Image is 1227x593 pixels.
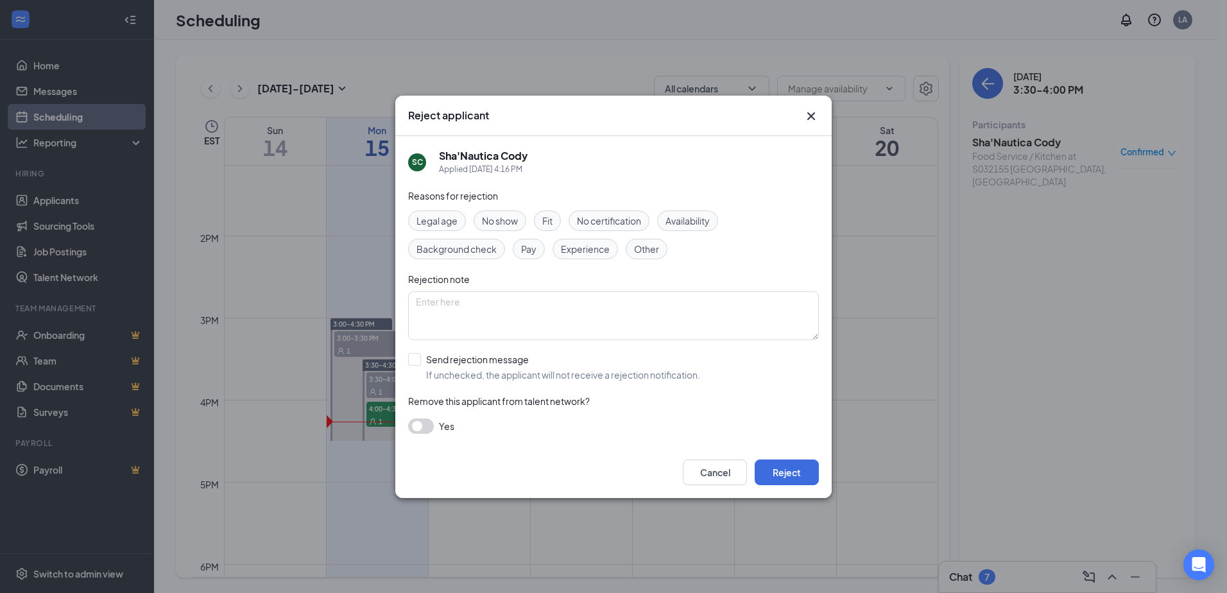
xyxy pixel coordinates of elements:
span: Remove this applicant from talent network? [408,395,590,407]
button: Cancel [683,460,747,485]
div: Open Intercom Messenger [1183,549,1214,580]
span: Background check [416,242,497,256]
span: Yes [439,418,454,434]
span: Rejection note [408,273,470,285]
span: Availability [665,214,710,228]
span: Pay [521,242,536,256]
span: Reasons for rejection [408,190,498,202]
span: Legal age [416,214,458,228]
span: Other [634,242,659,256]
div: Applied [DATE] 4:16 PM [439,163,528,176]
span: Fit [542,214,553,228]
h5: Sha'Nautica Cody [439,149,528,163]
div: SC [412,157,423,168]
span: No certification [577,214,641,228]
button: Close [803,108,819,124]
span: No show [482,214,518,228]
svg: Cross [803,108,819,124]
button: Reject [755,460,819,485]
span: Experience [561,242,610,256]
h3: Reject applicant [408,108,489,123]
